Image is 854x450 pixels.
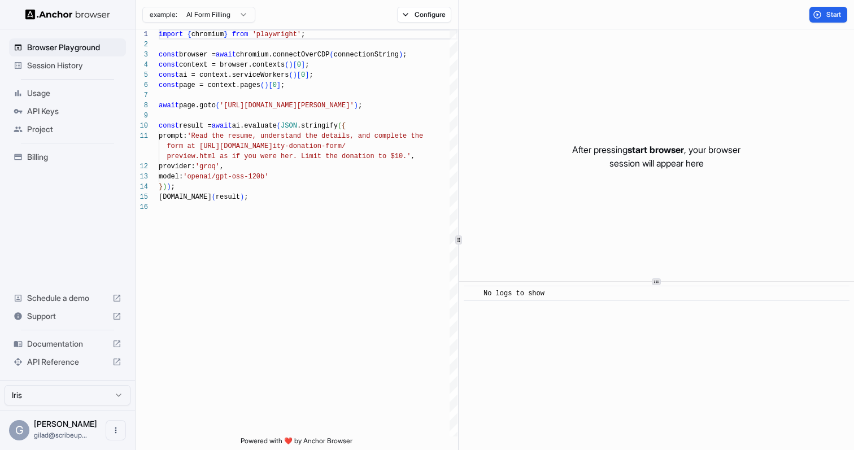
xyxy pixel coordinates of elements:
span: 0 [273,81,277,89]
span: page = context.pages [179,81,260,89]
div: 12 [136,161,148,172]
span: Gilad Spitzer [34,419,97,429]
span: 'Read the resume, understand the details, and comp [187,132,390,140]
span: , [220,163,224,171]
span: ( [289,71,293,79]
button: Configure [397,7,452,23]
span: ( [285,61,289,69]
span: ai = context.serviceWorkers [179,71,289,79]
span: ; [358,102,362,110]
span: ; [244,193,248,201]
div: API Reference [9,353,126,371]
span: 'openai/gpt-oss-120b' [183,173,268,181]
span: const [159,81,179,89]
div: API Keys [9,102,126,120]
span: chromium [191,30,224,38]
span: } [159,183,163,191]
span: preview.html as if you were her. Limit the donatio [167,152,370,160]
span: No logs to show [483,290,544,298]
div: 1 [136,29,148,40]
button: Open menu [106,420,126,440]
div: 14 [136,182,148,192]
span: ) [293,71,297,79]
span: ] [305,71,309,79]
span: Billing [27,151,121,163]
span: await [216,51,236,59]
span: import [159,30,183,38]
span: ; [403,51,407,59]
span: Browser Playground [27,42,121,53]
span: [ [293,61,297,69]
span: .stringify [297,122,338,130]
span: ity-donation-form/ [273,142,346,150]
div: Documentation [9,335,126,353]
div: 4 [136,60,148,70]
span: from [232,30,249,38]
span: Support [27,311,108,322]
span: Powered with ❤️ by Anchor Browser [241,436,352,450]
span: prompt: [159,132,187,140]
span: ( [329,51,333,59]
span: n to $10.' [370,152,411,160]
span: API Keys [27,106,121,117]
div: 3 [136,50,148,60]
span: { [187,30,191,38]
div: 9 [136,111,148,121]
span: const [159,71,179,79]
span: Start [826,10,842,19]
span: const [159,51,179,59]
span: ; [171,183,175,191]
button: Start [809,7,847,23]
span: ) [354,102,358,110]
span: [ [268,81,272,89]
span: gilad@scribeup.io [34,431,87,439]
div: 7 [136,90,148,101]
div: Session History [9,56,126,75]
span: '[URL][DOMAIN_NAME][PERSON_NAME]' [220,102,354,110]
div: 10 [136,121,148,131]
span: { [342,122,346,130]
div: 5 [136,70,148,80]
span: ] [277,81,281,89]
span: ; [305,61,309,69]
span: lete the [390,132,423,140]
span: 'groq' [195,163,220,171]
p: After pressing , your browser session will appear here [572,143,740,170]
span: Documentation [27,338,108,349]
span: example: [150,10,177,19]
span: ) [289,61,293,69]
span: ] [301,61,305,69]
span: const [159,122,179,130]
div: Project [9,120,126,138]
div: Billing [9,148,126,166]
span: ; [281,81,285,89]
span: 0 [301,71,305,79]
span: const [159,61,179,69]
span: ) [240,193,244,201]
span: Project [27,124,121,135]
span: ( [212,193,216,201]
span: ( [277,122,281,130]
span: connectionString [334,51,399,59]
div: 2 [136,40,148,50]
span: ; [301,30,305,38]
span: form at [URL][DOMAIN_NAME] [167,142,272,150]
span: Schedule a demo [27,292,108,304]
span: chromium.connectOverCDP [236,51,330,59]
span: ) [399,51,403,59]
span: provider: [159,163,195,171]
span: await [212,122,232,130]
span: 0 [297,61,301,69]
img: Anchor Logo [25,9,110,20]
span: ) [167,183,171,191]
div: 8 [136,101,148,111]
span: JSON [281,122,297,130]
span: model: [159,173,183,181]
div: 15 [136,192,148,202]
div: Schedule a demo [9,289,126,307]
div: 11 [136,131,148,141]
span: [ [297,71,301,79]
span: ( [216,102,220,110]
div: Browser Playground [9,38,126,56]
span: page.goto [179,102,216,110]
